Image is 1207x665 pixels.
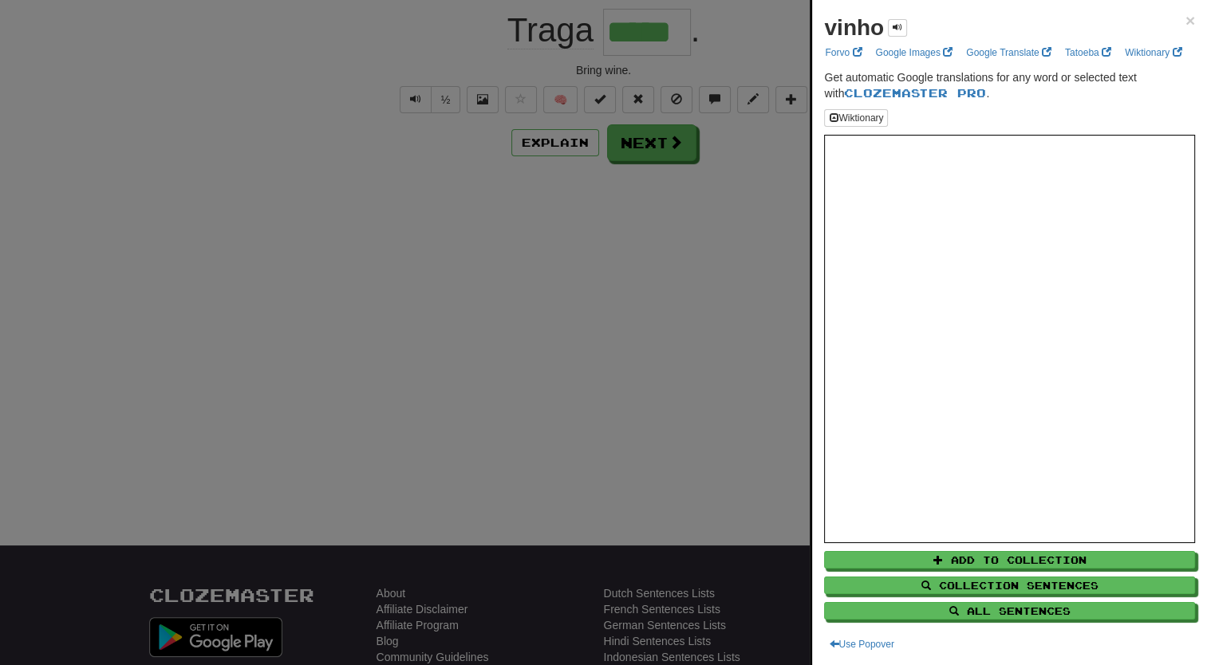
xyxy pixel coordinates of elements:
[1060,44,1116,61] a: Tatoeba
[1120,44,1186,61] a: Wiktionary
[961,44,1056,61] a: Google Translate
[844,86,986,100] a: Clozemaster Pro
[824,15,884,40] strong: vinho
[824,635,898,653] button: Use Popover
[1185,12,1195,29] button: Close
[824,602,1195,620] button: All Sentences
[824,109,888,127] button: Wiktionary
[824,69,1195,101] p: Get automatic Google translations for any word or selected text with .
[820,44,866,61] a: Forvo
[824,551,1195,569] button: Add to Collection
[870,44,957,61] a: Google Images
[1185,11,1195,30] span: ×
[824,576,1195,594] button: Collection Sentences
